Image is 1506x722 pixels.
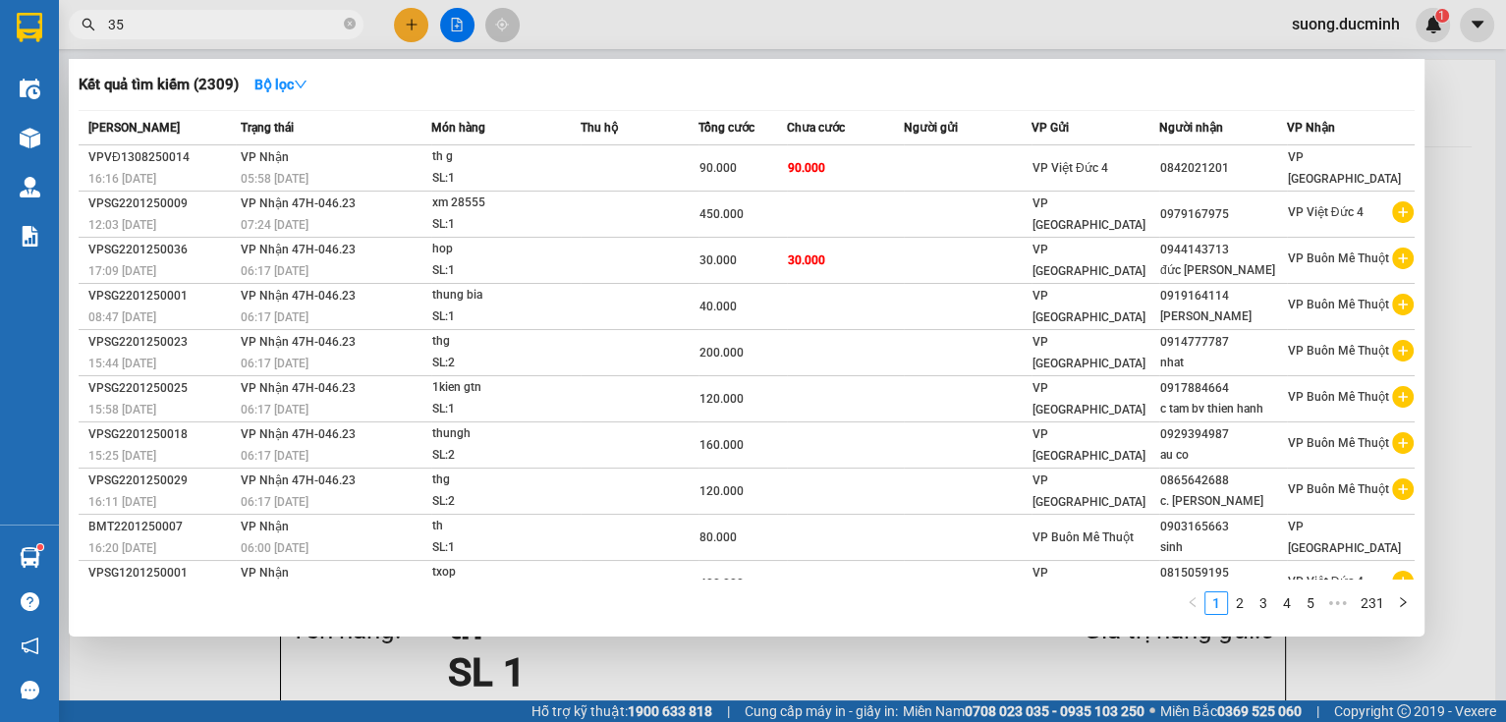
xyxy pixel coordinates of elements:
li: 1 [1204,591,1228,615]
span: question-circle [21,592,39,611]
a: 1 [1205,592,1227,614]
span: Tổng cước [698,121,754,135]
div: VPSG2201250036 [88,240,235,260]
span: 160.000 [699,438,744,452]
span: 120.000 [699,484,744,498]
span: VP Nhận 47H-046.23 [241,427,356,441]
div: [PERSON_NAME] [1160,306,1286,327]
div: SL: 1 [432,399,580,420]
span: 16:11 [DATE] [88,495,156,509]
h3: Kết quả tìm kiếm ( 2309 ) [79,75,239,95]
span: 200.000 [699,346,744,360]
span: 16:20 [DATE] [88,541,156,555]
span: 06:17 [DATE] [241,495,308,509]
div: VPSG2201250029 [88,471,235,491]
div: thung bia [432,285,580,306]
div: VPSG2201250001 [88,286,235,306]
span: plus-circle [1392,248,1414,269]
span: 17:09 [DATE] [88,264,156,278]
div: thg [432,470,580,491]
span: 120.000 [699,392,744,406]
a: 2 [1229,592,1251,614]
div: VPSG2201250025 [88,378,235,399]
span: VP Buôn Mê Thuột [1288,344,1389,358]
span: 15:44 [DATE] [88,357,156,370]
li: VP VP [GEOGRAPHIC_DATA] [10,83,136,148]
span: VP Buôn Mê Thuột [1288,482,1389,496]
span: plus-circle [1392,201,1414,223]
li: [PERSON_NAME] [10,10,285,47]
li: 2 [1228,591,1252,615]
div: SL: 2 [432,491,580,513]
span: 06:00 [DATE] [241,541,308,555]
div: SL: 1 [432,214,580,236]
button: Bộ lọcdown [239,69,323,100]
span: 30.000 [699,253,737,267]
span: [PERSON_NAME] [88,121,180,135]
span: VP Nhận [241,150,289,164]
span: 450.000 [699,207,744,221]
li: Next 5 Pages [1322,591,1354,615]
li: Previous Page [1181,591,1204,615]
span: VP Nhận [241,520,289,533]
div: VPVĐ1308250014 [88,147,235,168]
span: VP [GEOGRAPHIC_DATA] [1032,381,1145,417]
span: close-circle [344,18,356,29]
div: sinh [1160,537,1286,558]
div: đức [PERSON_NAME] [1160,260,1286,281]
span: VP [GEOGRAPHIC_DATA] [1032,566,1145,601]
div: VPSG2201250023 [88,332,235,353]
div: 0842021201 [1160,158,1286,179]
span: 80.000 [699,530,737,544]
span: plus-circle [1392,432,1414,454]
span: 07:24 [DATE] [241,218,308,232]
span: VP Buôn Mê Thuột [1288,298,1389,311]
div: 0944143713 [1160,240,1286,260]
img: logo-vxr [17,13,42,42]
div: au co [1160,445,1286,466]
span: VP [GEOGRAPHIC_DATA] [1288,520,1401,555]
span: VP [GEOGRAPHIC_DATA] [1032,427,1145,463]
li: 3 [1252,591,1275,615]
div: hop [432,239,580,260]
span: VP Gửi [1032,121,1069,135]
span: environment [136,131,149,144]
span: plus-circle [1392,294,1414,315]
span: Người gửi [904,121,958,135]
div: nhat [1160,353,1286,373]
div: SL: 2 [432,353,580,374]
div: VPSG2201250009 [88,194,235,214]
li: 5 [1299,591,1322,615]
div: VPSG2201250018 [88,424,235,445]
span: VP Nhận 47H-046.23 [241,196,356,210]
img: warehouse-icon [20,177,40,197]
span: plus-circle [1392,478,1414,500]
div: xm 28555 [432,193,580,214]
div: SL: 1 [432,168,580,190]
span: VP Nhận 47H-046.23 [241,381,356,395]
span: Trạng thái [241,121,294,135]
span: 06:17 [DATE] [241,264,308,278]
span: 08:47 [DATE] [88,310,156,324]
a: 231 [1355,592,1390,614]
span: VP [GEOGRAPHIC_DATA] [1032,289,1145,324]
span: close-circle [344,16,356,34]
button: right [1391,591,1415,615]
div: 1kien gtn [432,377,580,399]
span: right [1397,596,1409,608]
li: VP VP Buôn Mê Thuột [136,83,261,127]
div: th g [432,146,580,168]
div: 0929394987 [1160,424,1286,445]
div: VPSG1201250001 [88,563,235,583]
img: warehouse-icon [20,547,40,568]
span: notification [21,637,39,655]
span: Món hàng [431,121,485,135]
span: 06:17 [DATE] [241,357,308,370]
div: 0914777787 [1160,332,1286,353]
span: VP [GEOGRAPHIC_DATA] [1288,150,1401,186]
span: VP Việt Đức 4 [1032,161,1108,175]
span: 40.000 [699,300,737,313]
strong: Bộ lọc [254,77,307,92]
div: 0903165663 [1160,517,1286,537]
button: left [1181,591,1204,615]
